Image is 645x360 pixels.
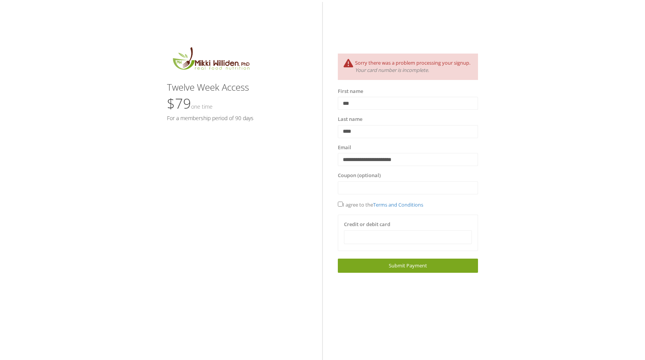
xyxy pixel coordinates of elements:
span: Sorry there was a problem processing your signup. [355,59,470,66]
h5: For a membership period of 90 days [167,115,307,121]
h3: Twelve Week Access [167,82,307,92]
label: Last name [338,116,362,123]
label: Email [338,144,351,151]
img: MikkiLogoMain.png [167,46,254,75]
i: Your card number is incomplete. [355,67,429,73]
label: First name [338,88,363,95]
span: $79 [167,94,213,113]
label: Coupon (optional) [338,172,381,179]
span: I agree to the [338,201,423,208]
span: Submit Payment [389,262,427,269]
a: Submit Payment [338,259,478,273]
iframe: Secure card payment input frame [349,234,467,241]
small: One time [191,103,213,110]
a: Terms and Conditions [373,201,423,208]
label: Credit or debit card [344,221,390,228]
